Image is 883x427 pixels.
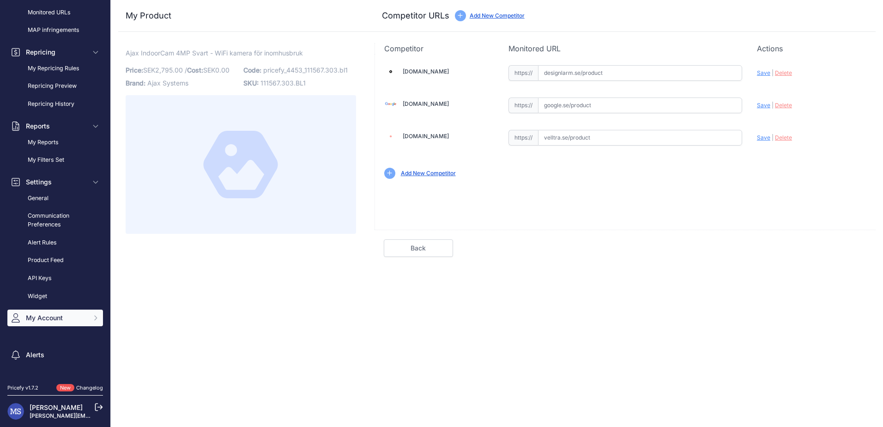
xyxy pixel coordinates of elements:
[7,235,103,251] a: Alert Rules
[508,65,538,81] span: https://
[126,79,145,87] span: Brand:
[56,384,74,392] span: New
[757,69,770,76] span: Save
[215,66,230,74] span: 0.00
[243,79,259,87] span: SKU:
[775,102,792,109] span: Delete
[126,47,303,59] span: Ajax IndoorCam 4MP Svart - WiFi kamera för inomhusbruk
[7,152,103,168] a: My Filters Set
[757,102,770,109] span: Save
[187,66,203,74] span: Cost:
[538,130,742,146] input: velltra.se/product
[76,384,103,391] a: Changelog
[538,65,742,81] input: designlarm.se/product
[7,78,103,94] a: Repricing Preview
[260,79,306,87] span: 111567.303.BL1
[757,43,866,54] p: Actions
[26,122,86,131] span: Reports
[7,270,103,287] a: API Keys
[775,69,792,76] span: Delete
[243,66,261,74] span: Code:
[147,79,188,87] span: Ajax Systems
[7,347,103,363] a: Alerts
[7,252,103,268] a: Product Feed
[382,9,449,22] h3: Competitor URLs
[7,174,103,190] button: Settings
[126,9,356,22] h3: My Product
[384,43,494,54] p: Competitor
[7,22,103,38] a: MAP infringements
[403,68,449,75] a: [DOMAIN_NAME]
[26,177,86,187] span: Settings
[403,133,449,140] a: [DOMAIN_NAME]
[508,43,742,54] p: Monitored URL
[384,239,453,257] a: Back
[7,310,103,326] button: My Account
[7,118,103,134] button: Reports
[508,130,538,146] span: https://
[538,98,742,113] input: google.se/product
[7,190,103,207] a: General
[508,98,538,113] span: https://
[7,61,103,77] a: My Repricing Rules
[772,69,774,76] span: |
[185,66,230,74] span: / SEK
[155,66,183,74] span: 2,795.00
[7,208,103,232] a: Communication Preferences
[772,134,774,141] span: |
[7,96,103,112] a: Repricing History
[7,5,103,21] a: Monitored URLs
[126,64,238,77] p: SEK
[26,313,86,323] span: My Account
[7,44,103,61] button: Repricing
[7,384,38,392] div: Pricefy v1.7.2
[30,412,218,419] a: [PERSON_NAME][EMAIL_ADDRESS][PERSON_NAME][DOMAIN_NAME]
[772,102,774,109] span: |
[757,134,770,141] span: Save
[30,403,83,411] a: [PERSON_NAME]
[7,288,103,305] a: Widget
[126,66,143,74] span: Price:
[401,170,456,177] a: Add New Competitor
[7,134,103,151] a: My Reports
[263,66,348,74] span: pricefy_4453_111567.303.bl1
[26,48,86,57] span: Repricing
[470,12,525,19] a: Add New Competitor
[775,134,792,141] span: Delete
[403,100,449,107] a: [DOMAIN_NAME]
